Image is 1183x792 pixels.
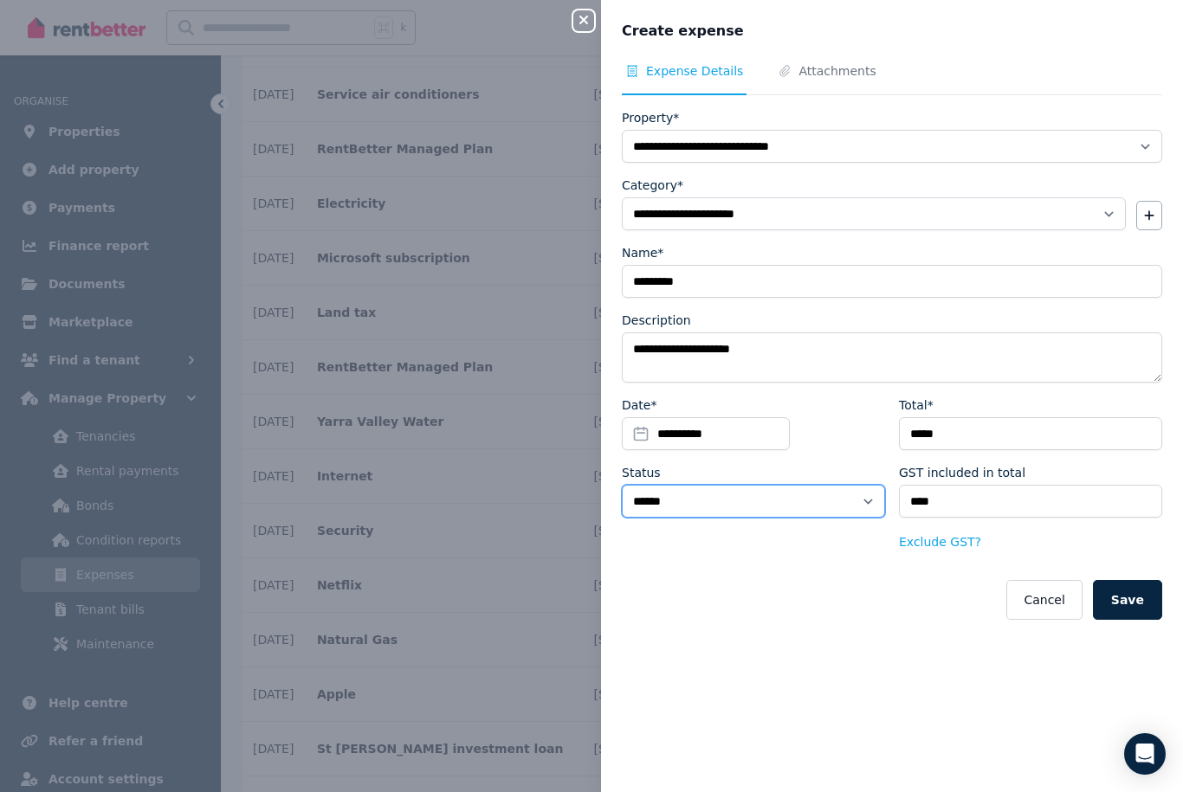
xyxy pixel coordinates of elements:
[646,62,743,80] span: Expense Details
[1006,580,1082,620] button: Cancel
[622,464,661,481] label: Status
[899,533,981,551] button: Exclude GST?
[1093,580,1162,620] button: Save
[622,62,1162,95] nav: Tabs
[622,396,656,414] label: Date*
[1124,733,1166,775] div: Open Intercom Messenger
[899,464,1025,481] label: GST included in total
[622,109,679,126] label: Property*
[622,244,663,261] label: Name*
[622,312,691,329] label: Description
[899,396,934,414] label: Total*
[798,62,876,80] span: Attachments
[622,177,683,194] label: Category*
[622,21,744,42] span: Create expense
